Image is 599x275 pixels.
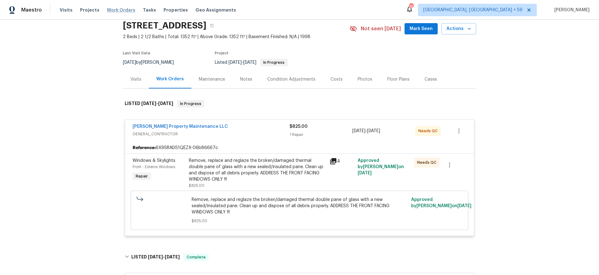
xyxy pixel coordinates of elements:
span: Complete [184,254,208,260]
h6: LISTED [125,100,173,107]
span: [DATE] [158,101,173,106]
span: Repair [133,173,150,179]
span: - [229,60,256,65]
span: $825.00 [189,184,204,187]
button: Mark Seen [405,23,438,35]
div: Work Orders [156,76,184,82]
span: [DATE] [141,101,156,106]
span: Project [215,51,229,55]
span: [DATE] [229,60,242,65]
span: [GEOGRAPHIC_DATA], [GEOGRAPHIC_DATA] + 59 [423,7,522,13]
div: Notes [240,76,252,82]
div: 4 [330,157,354,165]
span: [DATE] [165,255,180,259]
div: 1 Repair [289,132,352,138]
span: [PERSON_NAME] [552,7,590,13]
span: Listed [215,60,288,65]
div: LISTED [DATE]-[DATE]Complete [123,247,476,267]
span: Visits [60,7,73,13]
span: - [352,128,380,134]
span: Tasks [143,8,156,12]
div: 767 [409,4,413,10]
div: 6X9SRADS1QEZX-06b86667c [125,142,474,153]
div: Costs [330,76,343,82]
div: by [PERSON_NAME] [123,59,181,66]
div: LISTED [DATE]-[DATE]In Progress [123,94,476,114]
button: Actions [441,23,476,35]
span: In Progress [261,61,287,64]
span: [DATE] [358,171,372,175]
span: - [148,255,180,259]
span: In Progress [178,101,204,107]
span: Maestro [21,7,42,13]
span: Windows & Skylights [133,158,175,163]
b: Reference: [133,145,156,151]
div: Visits [130,76,141,82]
span: [DATE] [352,129,365,133]
span: $825.00 [289,124,308,129]
span: Work Orders [107,7,135,13]
span: Geo Assignments [195,7,236,13]
span: - [141,101,173,106]
div: Condition Adjustments [267,76,315,82]
span: Projects [80,7,99,13]
span: Actions [446,25,471,33]
span: GENERAL_CONTRACTOR [133,131,289,137]
span: [DATE] [123,60,136,65]
span: [DATE] [243,60,256,65]
span: Front - Exterior Windows [133,165,175,169]
button: Copy Address [206,20,218,31]
span: [DATE] [148,255,163,259]
span: Mark Seen [410,25,433,33]
div: Photos [358,76,372,82]
span: Approved by [PERSON_NAME] on [411,197,471,208]
span: [DATE] [367,129,380,133]
h2: [STREET_ADDRESS] [123,22,206,29]
div: Maintenance [199,76,225,82]
a: [PERSON_NAME] Property Maintenance LLC [133,124,228,129]
span: Needs QC [418,128,440,134]
span: 2 Beds | 2 1/2 Baths | Total: 1352 ft² | Above Grade: 1352 ft² | Basement Finished: N/A | 1998 [123,34,350,40]
span: Last Visit Date [123,51,150,55]
span: Not seen [DATE] [361,26,401,32]
div: Remove, replace and reglaze the broken/damaged thermal double pane of glass with a new sealed/ins... [189,157,326,182]
div: Floor Plans [387,76,410,82]
span: Approved by [PERSON_NAME] on [358,158,404,175]
span: Remove, replace and reglaze the broken/damaged thermal double pane of glass with a new sealed/ins... [192,197,408,215]
span: $825.00 [192,218,408,224]
span: Needs QC [417,159,439,166]
h6: LISTED [131,253,180,261]
div: Cases [425,76,437,82]
span: [DATE] [457,204,471,208]
span: Properties [164,7,188,13]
